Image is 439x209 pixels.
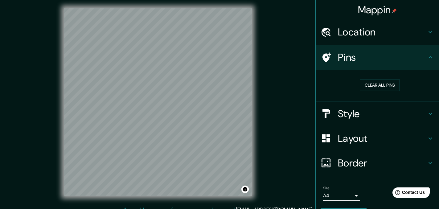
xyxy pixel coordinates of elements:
[316,20,439,44] div: Location
[316,126,439,151] div: Layout
[338,132,427,145] h4: Layout
[316,101,439,126] div: Style
[323,191,360,201] div: A4
[338,26,427,38] h4: Location
[338,157,427,169] h4: Border
[241,186,249,193] button: Toggle attribution
[360,80,400,91] button: Clear all pins
[64,8,252,196] canvas: Map
[316,151,439,175] div: Border
[323,185,330,191] label: Size
[338,51,427,64] h4: Pins
[392,8,397,13] img: pin-icon.png
[316,45,439,70] div: Pins
[384,185,432,202] iframe: Help widget launcher
[358,4,397,16] h4: Mappin
[338,108,427,120] h4: Style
